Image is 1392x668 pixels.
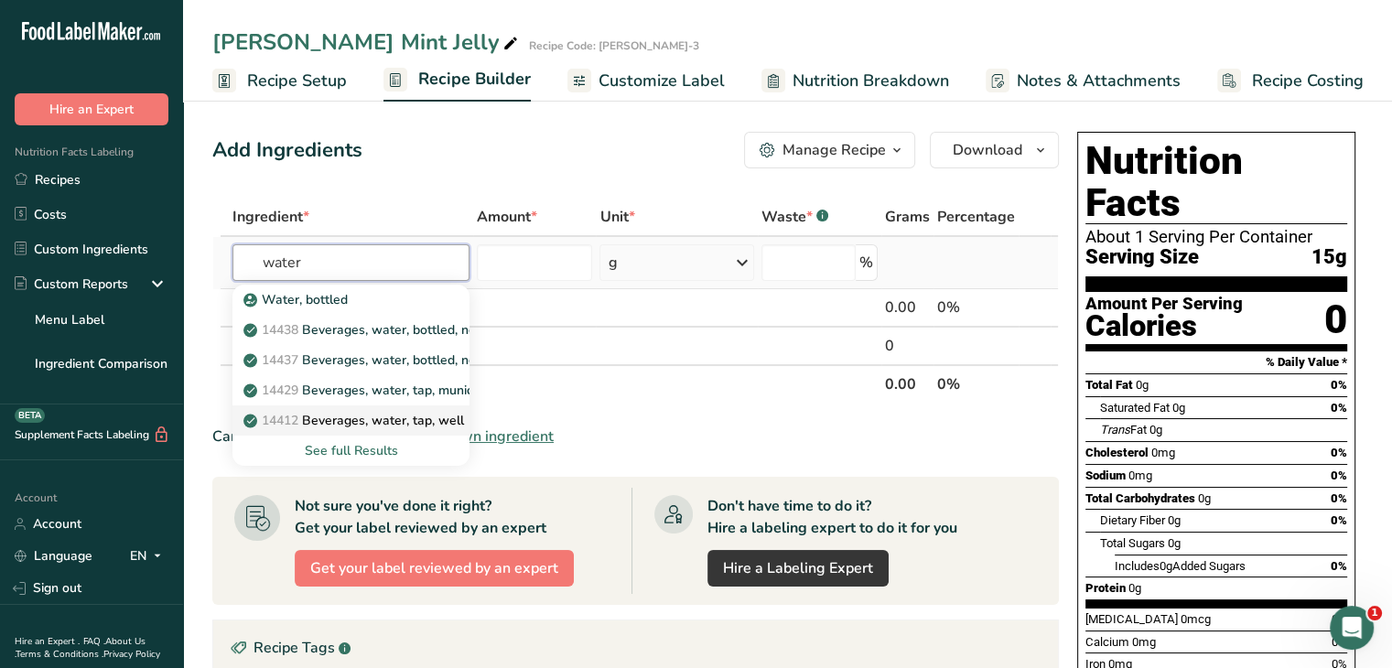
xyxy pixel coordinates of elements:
[232,436,469,466] div: See full Results
[232,375,469,405] a: 14429Beverages, water, tap, municipal
[1100,536,1165,550] span: Total Sugars
[232,244,469,281] input: Add Ingredient
[247,411,464,430] p: Beverages, water, tap, well
[1331,513,1347,527] span: 0%
[130,545,168,567] div: EN
[1115,559,1246,573] span: Includes Added Sugars
[1100,401,1170,415] span: Saturated Fat
[1168,513,1181,527] span: 0g
[418,67,531,92] span: Recipe Builder
[885,206,930,228] span: Grams
[212,60,347,102] a: Recipe Setup
[212,135,362,166] div: Add Ingredients
[1085,313,1243,339] div: Calories
[232,405,469,436] a: 14412Beverages, water, tap, well
[388,426,554,447] span: Add your own ingredient
[1331,401,1347,415] span: 0%
[1085,635,1129,649] span: Calcium
[15,408,45,423] div: BETA
[1085,351,1347,373] section: % Daily Value *
[1311,246,1347,269] span: 15g
[383,59,531,102] a: Recipe Builder
[1331,469,1347,482] span: 0%
[953,139,1022,161] span: Download
[212,426,1059,447] div: Can't find your ingredient?
[1198,491,1211,505] span: 0g
[1100,423,1147,436] span: Fat
[1085,581,1126,595] span: Protein
[1160,559,1172,573] span: 0g
[1324,296,1347,344] div: 0
[247,320,665,339] p: Beverages, water, bottled, non-carbonated, [PERSON_NAME]
[15,635,146,661] a: About Us .
[310,557,558,579] span: Get your label reviewed by an expert
[247,381,494,400] p: Beverages, water, tap, municipal
[937,206,1015,228] span: Percentage
[529,38,699,54] div: Recipe Code: [PERSON_NAME]-3
[608,252,617,274] div: g
[83,635,105,648] a: FAQ .
[1132,635,1156,649] span: 0mg
[1085,246,1199,269] span: Serving Size
[1017,69,1181,93] span: Notes & Attachments
[15,540,92,572] a: Language
[16,648,103,661] a: Terms & Conditions .
[933,364,1019,403] th: 0%
[707,550,889,587] a: Hire a Labeling Expert
[1100,513,1165,527] span: Dietary Fiber
[567,60,725,102] a: Customize Label
[1085,296,1243,313] div: Amount Per Serving
[15,275,128,294] div: Custom Reports
[986,60,1181,102] a: Notes & Attachments
[885,296,930,318] div: 0.00
[1085,491,1195,505] span: Total Carbohydrates
[1172,401,1185,415] span: 0g
[1331,559,1347,573] span: 0%
[1149,423,1162,436] span: 0g
[885,335,930,357] div: 0
[247,69,347,93] span: Recipe Setup
[247,290,348,309] p: Water, bottled
[212,26,522,59] div: [PERSON_NAME] Mint Jelly
[1252,69,1364,93] span: Recipe Costing
[1128,581,1141,595] span: 0g
[1168,536,1181,550] span: 0g
[761,206,828,228] div: Waste
[1085,446,1149,459] span: Cholesterol
[1085,378,1133,392] span: Total Fat
[782,139,886,161] div: Manage Recipe
[232,206,309,228] span: Ingredient
[295,495,546,539] div: Not sure you've done it right? Get your label reviewed by an expert
[1100,423,1130,436] i: Trans
[1085,612,1178,626] span: [MEDICAL_DATA]
[15,635,80,648] a: Hire an Expert .
[1181,612,1211,626] span: 0mcg
[1331,491,1347,505] span: 0%
[707,495,957,539] div: Don't have time to do it? Hire a labeling expert to do it for you
[930,132,1059,168] button: Download
[744,132,915,168] button: Manage Recipe
[1085,469,1126,482] span: Sodium
[1085,140,1347,224] h1: Nutrition Facts
[1217,60,1364,102] a: Recipe Costing
[103,648,160,661] a: Privacy Policy
[937,296,1015,318] div: 0%
[262,321,298,339] span: 14438
[881,364,933,403] th: 0.00
[262,351,298,369] span: 14437
[247,441,455,460] div: See full Results
[295,550,574,587] button: Get your label reviewed by an expert
[1085,228,1347,246] div: About 1 Serving Per Container
[1330,606,1374,650] iframe: Intercom live chat
[232,315,469,345] a: 14438Beverages, water, bottled, non-carbonated, [PERSON_NAME]
[793,69,949,93] span: Nutrition Breakdown
[1331,446,1347,459] span: 0%
[599,69,725,93] span: Customize Label
[232,285,469,315] a: Water, bottled
[232,345,469,375] a: 14437Beverages, water, bottled, non-carbonated, CALISTOGA
[1331,378,1347,392] span: 0%
[477,206,537,228] span: Amount
[1151,446,1175,459] span: 0mg
[229,364,881,403] th: Net Totals
[15,93,168,125] button: Hire an Expert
